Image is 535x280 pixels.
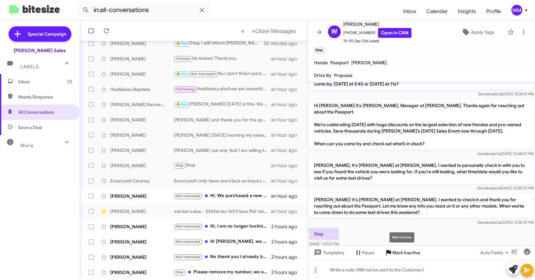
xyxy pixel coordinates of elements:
[314,72,332,78] span: Drive By
[238,24,300,38] nav: Page navigation example
[313,247,344,258] span: Templates
[481,2,506,21] a: Profile
[18,94,72,100] span: Needs Response
[176,270,184,274] span: Stop
[478,220,534,225] span: Sender [DATE] 12:35:39 PM
[349,247,380,258] button: Pause
[174,178,271,184] div: Sczeryzell i only have one black on black crv. Can you come now or [DATE] better. We better move ...
[176,57,190,61] span: Finished
[110,101,174,108] div: [PERSON_NAME] Ravinadranatha
[176,72,187,76] span: 🔥 Hot
[191,72,216,76] span: Not-Interested
[378,28,411,38] a: Open in CRM
[271,86,302,92] div: an hour ago
[343,38,411,44] span: 15-90 Day Old Leads
[380,247,425,258] button: Mark Inactive
[174,85,271,93] div: Hooliiaiesu shall we set something up on that day [DATE] 9am? I can inform my sales manager [PERS...
[110,223,174,230] div: [PERSON_NAME]
[110,239,174,245] div: [PERSON_NAME]
[271,178,302,184] div: an hour ago
[18,109,54,115] span: All Conversations
[314,60,328,65] span: Honda
[343,28,411,38] span: [PHONE_NUMBER]
[334,72,352,78] span: Proposal
[28,31,66,37] span: Special Campaign
[110,40,174,47] div: [PERSON_NAME]
[389,232,414,242] div: Mark Inactive
[490,186,501,190] span: said at
[174,223,271,230] div: Hi, I am no longer looking. Thank you
[398,2,421,21] a: Inbox
[271,223,302,230] div: 2 hours ago
[421,2,453,21] a: Calendar
[490,151,501,156] span: said at
[174,70,271,78] div: No I don't finish work until late afternoon
[20,64,39,70] span: Labels
[18,124,42,131] span: Save a Deal
[392,247,420,258] span: Mark Inactive
[309,194,534,218] p: [PERSON_NAME]! It's [PERSON_NAME] at [PERSON_NAME]. I wanted to check in and thank you for reachi...
[309,100,534,149] p: Hi [PERSON_NAME] it's [PERSON_NAME], Manager at [PERSON_NAME]. Thanks again for reaching out abou...
[271,269,302,276] div: 2 hours ago
[453,2,481,21] span: Insights
[176,240,201,244] span: Not-Interested
[174,162,271,169] div: Stop
[241,27,245,35] span: «
[174,117,271,123] div: [PERSON_NAME] and thank you for the opportunity. I look forward to hearing from you again. Also i...
[475,247,516,258] button: Auto Fields
[174,269,271,276] div: Please remove my number, we already got a car.
[174,147,271,154] div: [PERSON_NAME] not only that I am willing to help you but the service (which I think is worth more...
[174,40,264,47] div: Okay I will inform [PERSON_NAME] and Iven you will be here [DATE] at 9:30 am. Please ask for Moi ...
[20,143,33,148] span: More
[9,26,71,42] a: Special Campaign
[271,132,302,138] div: an hour ago
[174,238,271,245] div: Hi [PERSON_NAME], we decided to fix our current van rather than buy new. Thank [PERSON_NAME]
[309,228,339,240] p: Stop
[309,160,534,184] p: [PERSON_NAME], it's [PERSON_NAME] at [PERSON_NAME]. I wanted to personally check in with you to s...
[248,24,300,38] button: Next
[14,47,66,54] div: [PERSON_NAME] Sales
[110,56,174,62] div: [PERSON_NAME]
[271,193,302,199] div: an hour ago
[77,3,211,18] input: Search
[491,92,502,96] span: said at
[174,132,271,138] div: [PERSON_NAME] [DATE] morning my sales manager [PERSON_NAME] will be on duty. Are you available to...
[477,151,534,156] span: Sender [DATE] 12:48:57 PM
[176,224,201,229] span: Not-Interested
[314,48,325,53] small: Stop
[110,71,174,77] div: [PERSON_NAME]
[110,178,174,184] div: Sczeryzell Caranay
[511,5,522,16] div: MM
[271,71,302,77] div: an hour ago
[110,132,174,138] div: [PERSON_NAME]
[252,27,255,35] span: »
[110,162,174,169] div: [PERSON_NAME]
[176,163,184,167] span: Stop
[271,101,302,108] div: an hour ago
[237,24,248,38] button: Previous
[174,55,271,62] div: He knows! Thank you
[174,192,271,200] div: Hi. We purchased a new Kia already thank you
[67,79,72,85] span: (1)
[110,254,174,260] div: [PERSON_NAME]
[18,79,72,85] span: Inbox
[308,247,349,258] button: Templates
[271,208,302,215] div: an hour ago
[110,269,174,276] div: [PERSON_NAME]
[309,242,339,246] span: [DATE] 1:37:27 PM
[271,117,302,123] div: an hour ago
[110,86,174,92] div: Hooliiaiesu Baptiste
[471,26,494,38] span: Apply Tags
[110,208,174,215] div: [PERSON_NAME]
[176,255,201,259] span: Not-Interested
[174,253,271,261] div: No thank you I already bought a truck
[176,194,201,198] span: Not-Interested
[110,117,174,123] div: [PERSON_NAME]
[174,208,271,215] div: market value - 33406 tax 1603 fees 952 total 35960.14
[271,254,302,260] div: 2 hours ago
[174,101,271,108] div: [PERSON_NAME] [DATE] is fine. My sales manager [PERSON_NAME] will be here in the morning. Are you...
[110,193,174,199] div: [PERSON_NAME]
